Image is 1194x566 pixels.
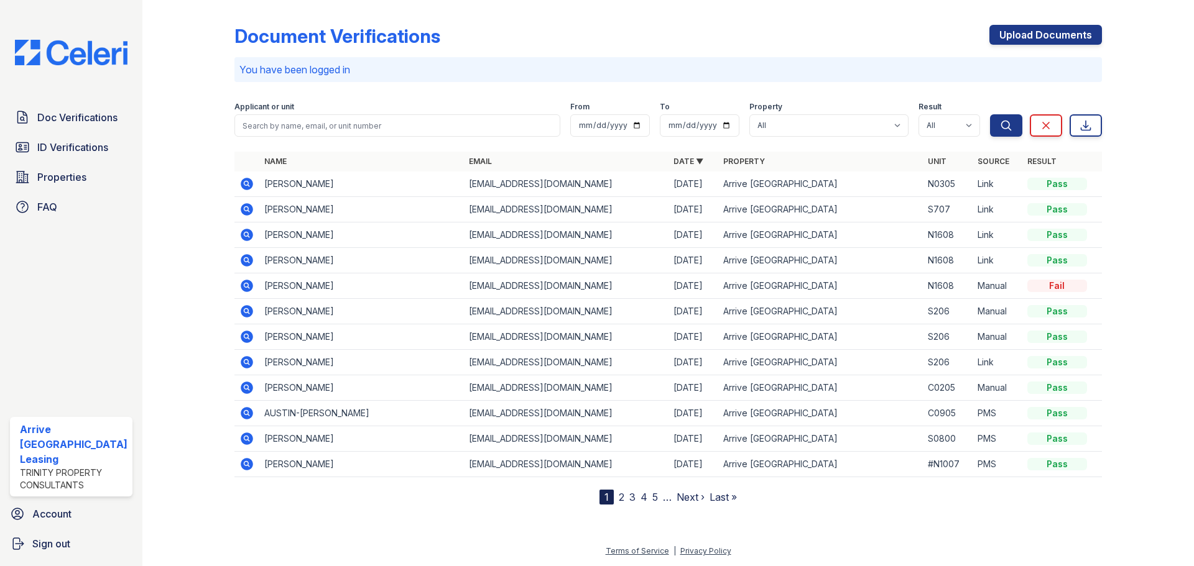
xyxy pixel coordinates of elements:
[259,324,464,350] td: [PERSON_NAME]
[606,546,669,555] a: Terms of Service
[973,248,1022,273] td: Link
[264,157,287,166] a: Name
[10,105,132,130] a: Doc Verifications
[989,25,1102,45] a: Upload Documents
[973,299,1022,324] td: Manual
[469,157,492,166] a: Email
[923,324,973,350] td: S206
[669,426,718,452] td: [DATE]
[10,135,132,160] a: ID Verifications
[652,491,658,503] a: 5
[660,102,670,112] label: To
[259,222,464,248] td: [PERSON_NAME]
[259,452,464,477] td: [PERSON_NAME]
[718,197,923,222] td: Arrive [GEOGRAPHIC_DATA]
[619,491,624,503] a: 2
[464,197,669,222] td: [EMAIL_ADDRESS][DOMAIN_NAME]
[234,25,440,47] div: Document Verifications
[923,171,973,197] td: N0305
[973,273,1022,299] td: Manual
[259,350,464,375] td: [PERSON_NAME]
[20,422,127,467] div: Arrive [GEOGRAPHIC_DATA] Leasing
[20,467,127,491] div: Trinity Property Consultants
[1027,356,1087,368] div: Pass
[923,452,973,477] td: #N1007
[749,102,782,112] label: Property
[718,273,923,299] td: Arrive [GEOGRAPHIC_DATA]
[259,299,464,324] td: [PERSON_NAME]
[5,531,137,556] a: Sign out
[928,157,946,166] a: Unit
[464,273,669,299] td: [EMAIL_ADDRESS][DOMAIN_NAME]
[669,222,718,248] td: [DATE]
[239,62,1097,77] p: You have been logged in
[680,546,731,555] a: Privacy Policy
[464,299,669,324] td: [EMAIL_ADDRESS][DOMAIN_NAME]
[718,350,923,375] td: Arrive [GEOGRAPHIC_DATA]
[923,248,973,273] td: N1608
[37,140,108,155] span: ID Verifications
[718,324,923,350] td: Arrive [GEOGRAPHIC_DATA]
[32,536,70,551] span: Sign out
[5,501,137,526] a: Account
[973,171,1022,197] td: Link
[464,171,669,197] td: [EMAIL_ADDRESS][DOMAIN_NAME]
[1027,178,1087,190] div: Pass
[669,350,718,375] td: [DATE]
[669,401,718,426] td: [DATE]
[464,222,669,248] td: [EMAIL_ADDRESS][DOMAIN_NAME]
[669,324,718,350] td: [DATE]
[10,194,132,219] a: FAQ
[1027,407,1087,419] div: Pass
[718,452,923,477] td: Arrive [GEOGRAPHIC_DATA]
[464,324,669,350] td: [EMAIL_ADDRESS][DOMAIN_NAME]
[1027,432,1087,445] div: Pass
[669,299,718,324] td: [DATE]
[923,273,973,299] td: N1608
[919,102,942,112] label: Result
[37,199,57,214] span: FAQ
[464,426,669,452] td: [EMAIL_ADDRESS][DOMAIN_NAME]
[1027,381,1087,394] div: Pass
[641,491,647,503] a: 4
[973,197,1022,222] td: Link
[234,114,560,137] input: Search by name, email, or unit number
[1027,280,1087,292] div: Fail
[259,197,464,222] td: [PERSON_NAME]
[673,157,703,166] a: Date ▼
[718,299,923,324] td: Arrive [GEOGRAPHIC_DATA]
[923,401,973,426] td: C0905
[718,375,923,401] td: Arrive [GEOGRAPHIC_DATA]
[973,350,1022,375] td: Link
[464,401,669,426] td: [EMAIL_ADDRESS][DOMAIN_NAME]
[973,222,1022,248] td: Link
[669,452,718,477] td: [DATE]
[677,491,705,503] a: Next ›
[923,350,973,375] td: S206
[669,273,718,299] td: [DATE]
[673,546,676,555] div: |
[669,375,718,401] td: [DATE]
[599,490,614,504] div: 1
[37,170,86,185] span: Properties
[259,426,464,452] td: [PERSON_NAME]
[718,171,923,197] td: Arrive [GEOGRAPHIC_DATA]
[669,248,718,273] td: [DATE]
[710,491,737,503] a: Last »
[973,401,1022,426] td: PMS
[718,222,923,248] td: Arrive [GEOGRAPHIC_DATA]
[923,426,973,452] td: S0800
[923,299,973,324] td: S206
[464,375,669,401] td: [EMAIL_ADDRESS][DOMAIN_NAME]
[464,452,669,477] td: [EMAIL_ADDRESS][DOMAIN_NAME]
[259,248,464,273] td: [PERSON_NAME]
[718,248,923,273] td: Arrive [GEOGRAPHIC_DATA]
[718,426,923,452] td: Arrive [GEOGRAPHIC_DATA]
[259,401,464,426] td: AUSTIN-[PERSON_NAME]
[663,490,672,504] span: …
[923,197,973,222] td: S707
[1027,254,1087,267] div: Pass
[570,102,590,112] label: From
[973,375,1022,401] td: Manual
